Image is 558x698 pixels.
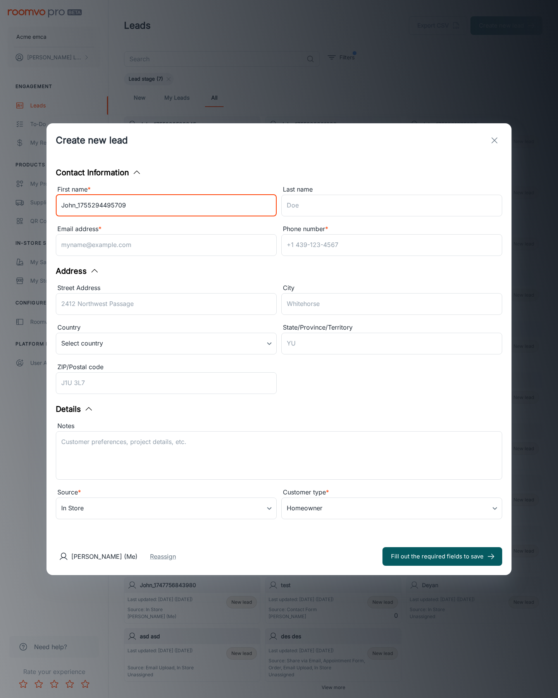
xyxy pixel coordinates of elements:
input: +1 439-123-4567 [281,234,502,256]
div: Street Address [56,283,277,293]
button: Details [56,403,93,415]
div: Country [56,323,277,333]
div: Notes [56,421,502,431]
input: YU [281,333,502,354]
div: ZIP/Postal code [56,362,277,372]
div: Email address [56,224,277,234]
div: Source [56,487,277,498]
input: Doe [281,195,502,216]
div: Select country [56,333,277,354]
div: Phone number [281,224,502,234]
p: [PERSON_NAME] (Me) [71,552,138,561]
input: Whitehorse [281,293,502,315]
button: Reassign [150,552,176,561]
input: myname@example.com [56,234,277,256]
button: Contact Information [56,167,141,178]
div: First name [56,185,277,195]
div: Last name [281,185,502,195]
button: exit [487,133,502,148]
div: Customer type [281,487,502,498]
div: Homeowner [281,498,502,519]
div: State/Province/Territory [281,323,502,333]
button: Address [56,265,99,277]
h1: Create new lead [56,133,128,147]
input: J1U 3L7 [56,372,277,394]
button: Fill out the required fields to save [382,547,502,566]
input: John [56,195,277,216]
div: In Store [56,498,277,519]
input: 2412 Northwest Passage [56,293,277,315]
div: City [281,283,502,293]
